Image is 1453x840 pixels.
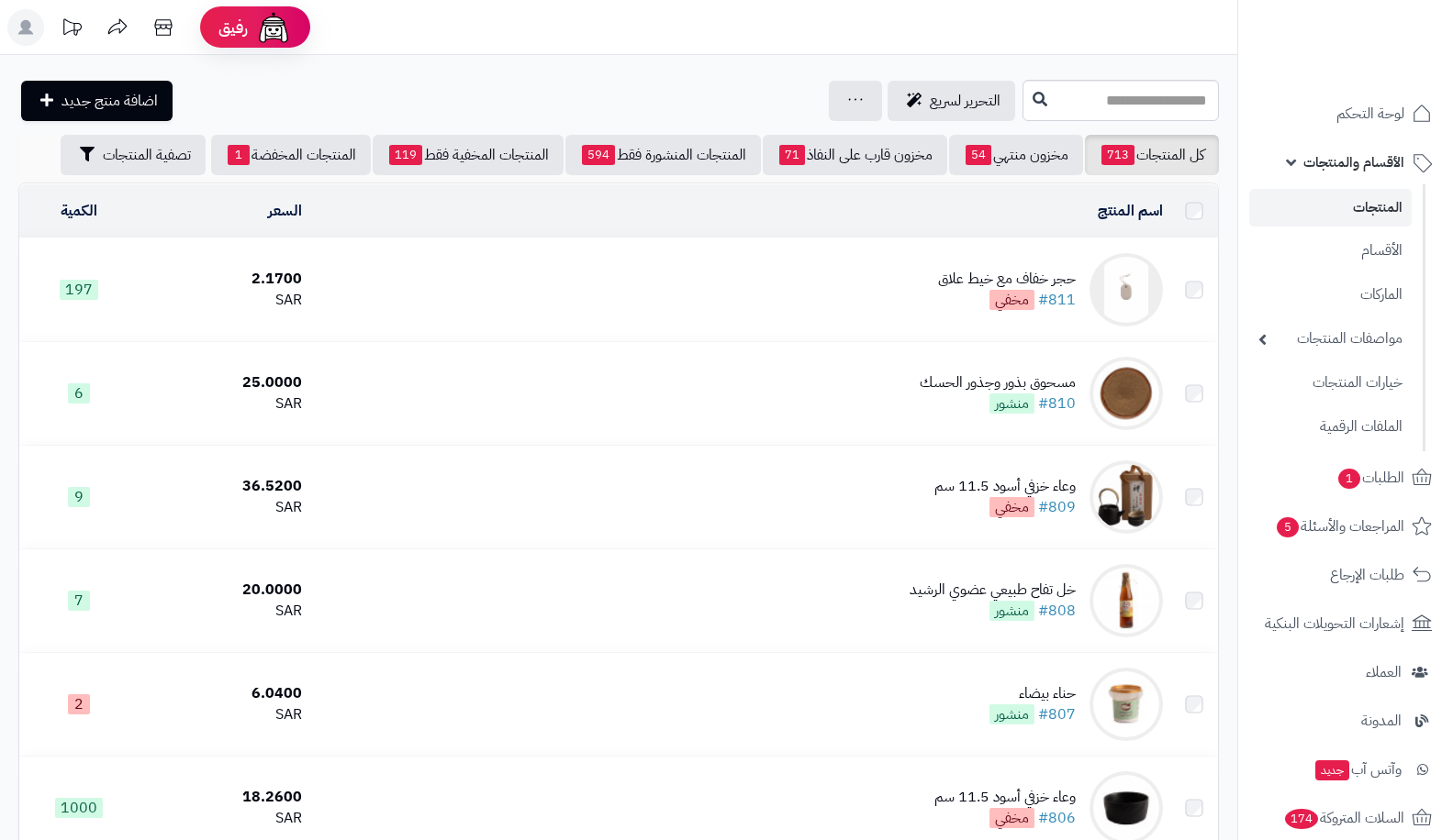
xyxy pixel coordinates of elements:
div: 25.0000 [146,372,302,393]
a: الملفات الرقمية [1249,407,1412,447]
div: SAR [146,704,302,725]
a: إشعارات التحويلات البنكية [1249,602,1442,646]
a: اسم المنتج [1098,200,1163,222]
a: مخزون منتهي54 [949,135,1083,175]
div: حناء بيضاء [989,683,1076,704]
span: 119 [389,145,422,165]
a: مخزون قارب على النفاذ71 [763,135,947,175]
a: #811 [1038,289,1076,311]
span: المدونة [1361,708,1402,734]
span: اضافة منتج جديد [61,90,158,112]
span: العملاء [1366,659,1402,685]
a: كل المنتجات713 [1085,135,1219,175]
div: وعاء خزفي أسود 11.5 سم [934,787,1076,808]
img: ai-face.png [255,9,292,46]
a: الكمية [61,200,97,222]
a: اضافة منتج جديد [21,81,173,121]
div: SAR [146,808,302,829]
span: 6 [68,383,90,403]
a: مواصفات المنتجات [1249,319,1412,359]
span: وآتس آب [1313,757,1402,782]
div: SAR [146,290,302,311]
span: 1 [228,145,250,165]
a: السلات المتروكة174 [1249,796,1442,840]
span: 197 [60,280,98,300]
a: #810 [1038,392,1076,414]
button: تصفية المنتجات [61,135,206,175]
a: الطلبات1 [1249,456,1442,500]
a: #807 [1038,703,1076,725]
a: الأقسام [1249,231,1412,271]
span: 9 [68,487,90,507]
span: 54 [966,145,991,165]
a: الماركات [1249,275,1412,315]
a: تحديثات المنصة [49,9,95,50]
div: وعاء خزفي أسود 11.5 سم [934,476,1076,497]
div: حجر خفاف مع خيط علاق [938,269,1076,290]
span: التحرير لسريع [930,90,1000,112]
img: خل تفاح طبيعي عضوي الرشيد [1090,564,1163,637]
span: 1000 [55,798,103,818]
a: المنتجات [1249,189,1412,227]
span: المراجعات والأسئلة [1275,514,1404,539]
span: 1 [1338,469,1360,489]
span: السلات المتروكة [1283,805,1404,831]
a: التحرير لسريع [888,81,1015,121]
span: مخفي [989,290,1034,310]
span: رفيق [218,17,248,39]
span: طلبات الإرجاع [1330,562,1404,588]
span: 713 [1101,145,1134,165]
div: SAR [146,601,302,622]
a: المنتجات المنشورة فقط594 [565,135,761,175]
span: تصفية المنتجات [103,144,191,166]
span: منشور [989,704,1034,724]
a: المراجعات والأسئلة5 [1249,504,1442,548]
span: 71 [779,145,805,165]
div: 2.1700 [146,269,302,290]
span: 594 [582,145,615,165]
div: 20.0000 [146,580,302,601]
span: الطلبات [1336,465,1404,491]
img: logo-2.png [1328,51,1436,90]
div: مسحوق بذور وجذور الحسك [920,372,1076,393]
span: الأقسام والمنتجات [1303,149,1404,175]
a: المنتجات المخفضة1 [211,135,371,175]
a: وآتس آبجديد [1249,747,1442,791]
a: خيارات المنتجات [1249,363,1412,403]
span: 5 [1277,517,1299,537]
a: السعر [268,200,302,222]
div: 36.5200 [146,476,302,497]
div: SAR [146,393,302,414]
a: العملاء [1249,650,1442,694]
span: منشور [989,393,1034,414]
div: SAR [146,497,302,518]
span: 7 [68,591,90,611]
img: حجر خفاف مع خيط علاق [1090,253,1163,326]
span: جديد [1315,760,1349,780]
span: 2 [68,694,90,714]
div: 18.2600 [146,787,302,808]
img: حناء بيضاء [1090,668,1163,741]
a: #809 [1038,496,1076,518]
div: 6.0400 [146,683,302,704]
img: مسحوق بذور وجذور الحسك [1090,357,1163,430]
span: مخفي [989,497,1034,517]
span: مخفي [989,808,1034,828]
span: لوحة التحكم [1336,101,1404,127]
span: إشعارات التحويلات البنكية [1265,611,1404,636]
span: 174 [1285,809,1318,829]
a: #806 [1038,807,1076,829]
img: وعاء خزفي أسود 11.5 سم [1090,460,1163,534]
span: منشور [989,601,1034,621]
a: المنتجات المخفية فقط119 [373,135,564,175]
a: لوحة التحكم [1249,92,1442,136]
a: #808 [1038,600,1076,622]
a: طلبات الإرجاع [1249,553,1442,597]
a: المدونة [1249,699,1442,743]
div: خل تفاح طبيعي عضوي الرشيد [910,580,1076,601]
